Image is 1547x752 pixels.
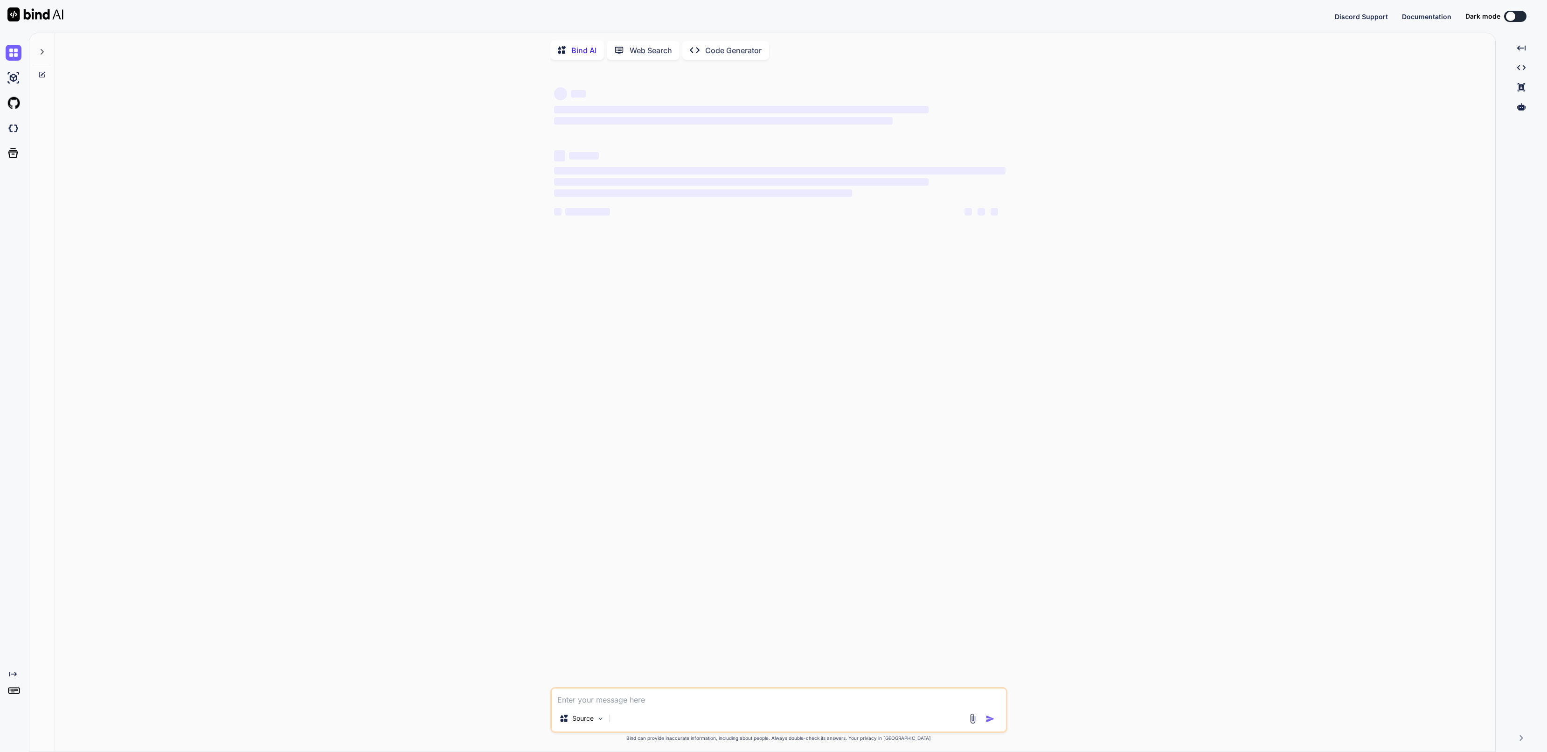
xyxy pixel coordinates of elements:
span: Discord Support [1335,13,1388,21]
span: ‌ [565,208,610,216]
span: ‌ [554,150,565,161]
p: Bind AI [571,45,597,56]
img: darkCloudIdeIcon [6,120,21,136]
img: githubLight [6,95,21,111]
span: ‌ [964,208,972,216]
span: ‌ [991,208,998,216]
span: ‌ [554,189,852,197]
button: Documentation [1402,12,1451,21]
img: ai-studio [6,70,21,86]
span: ‌ [554,178,929,186]
p: Source [572,714,594,723]
img: icon [985,714,995,724]
button: Discord Support [1335,12,1388,21]
span: ‌ [554,106,929,113]
span: ‌ [554,117,893,125]
p: Bind can provide inaccurate information, including about people. Always double-check its answers.... [550,735,1007,742]
img: attachment [967,713,978,724]
span: Documentation [1402,13,1451,21]
span: Dark mode [1465,12,1500,21]
p: Web Search [630,45,672,56]
span: ‌ [569,152,599,160]
img: chat [6,45,21,61]
span: ‌ [554,167,1006,174]
span: ‌ [554,87,567,100]
p: Code Generator [705,45,762,56]
span: ‌ [571,90,586,97]
span: ‌ [978,208,985,216]
img: Bind AI [7,7,63,21]
img: Pick Models [597,715,604,723]
span: ‌ [554,208,562,216]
